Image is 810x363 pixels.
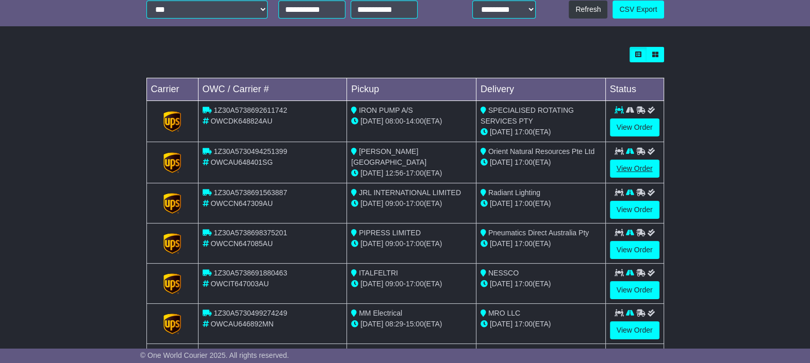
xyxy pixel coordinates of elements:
[360,320,383,328] span: [DATE]
[406,199,424,208] span: 17:00
[360,169,383,177] span: [DATE]
[385,199,403,208] span: 09:00
[406,320,424,328] span: 15:00
[481,279,601,289] div: (ETA)
[406,169,424,177] span: 17:00
[605,78,664,101] td: Status
[481,319,601,330] div: (ETA)
[610,321,659,339] a: View Order
[213,269,287,277] span: 1Z30A5738691880463
[406,239,424,248] span: 17:00
[163,233,181,254] img: GetCarrierServiceLogo
[163,193,181,214] img: GetCarrierServiceLogo
[351,168,472,179] div: - (ETA)
[488,188,540,197] span: Radiant Lighting
[490,280,513,288] span: [DATE]
[213,106,287,114] span: 1Z30A5738692611742
[515,239,533,248] span: 17:00
[210,280,269,288] span: OWCIT647003AU
[360,239,383,248] span: [DATE]
[481,238,601,249] div: (ETA)
[385,320,403,328] span: 08:29
[481,198,601,209] div: (ETA)
[213,309,287,317] span: 1Z30A5730499274249
[146,78,198,101] td: Carrier
[476,78,605,101] td: Delivery
[213,147,287,155] span: 1Z30A5730494251399
[481,106,574,125] span: SPECIALISED ROTATING SERVICES PTY
[210,199,273,208] span: OWCCN647309AU
[515,158,533,166] span: 17:00
[210,158,273,166] span: OWCAU648401SG
[385,239,403,248] span: 09:00
[351,238,472,249] div: - (ETA)
[490,128,513,136] span: [DATE]
[569,1,607,19] button: Refresh
[490,199,513,208] span: [DATE]
[488,269,519,277] span: NESSCO
[359,229,421,237] span: PIPRESS LIMITED
[515,128,533,136] span: 17:00
[385,169,403,177] span: 12:56
[351,147,426,166] span: [PERSON_NAME][GEOGRAPHIC_DATA]
[385,280,403,288] span: 09:00
[359,106,413,114] span: IRON PUMP A/S
[490,158,513,166] span: [DATE]
[613,1,664,19] a: CSV Export
[213,229,287,237] span: 1Z30A5738698375201
[347,78,476,101] td: Pickup
[490,320,513,328] span: [DATE]
[359,188,461,197] span: JRL INTERNATIONAL LIMITED
[351,319,472,330] div: - (ETA)
[210,239,273,248] span: OWCCN647085AU
[406,117,424,125] span: 14:00
[140,351,289,359] span: © One World Courier 2025. All rights reserved.
[610,160,659,178] a: View Order
[481,127,601,137] div: (ETA)
[610,201,659,219] a: View Order
[198,78,347,101] td: OWC / Carrier #
[210,117,272,125] span: OWCDK648824AU
[488,309,520,317] span: MRO LLC
[481,157,601,168] div: (ETA)
[359,309,402,317] span: MM Electrical
[213,188,287,197] span: 1Z30A5738691563887
[210,320,273,328] span: OWCAU646892MN
[515,320,533,328] span: 17:00
[351,198,472,209] div: - (ETA)
[610,281,659,299] a: View Order
[515,280,533,288] span: 17:00
[163,111,181,132] img: GetCarrierServiceLogo
[360,199,383,208] span: [DATE]
[163,152,181,173] img: GetCarrierServiceLogo
[385,117,403,125] span: 08:00
[351,279,472,289] div: - (ETA)
[515,199,533,208] span: 17:00
[406,280,424,288] span: 17:00
[359,269,398,277] span: ITALFELTRI
[163,273,181,294] img: GetCarrierServiceLogo
[610,118,659,136] a: View Order
[488,147,594,155] span: Orient Natural Resources Pte Ltd
[488,229,589,237] span: Pneumatics Direct Australia Pty
[610,241,659,259] a: View Order
[351,116,472,127] div: - (ETA)
[360,117,383,125] span: [DATE]
[163,314,181,334] img: GetCarrierServiceLogo
[360,280,383,288] span: [DATE]
[490,239,513,248] span: [DATE]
